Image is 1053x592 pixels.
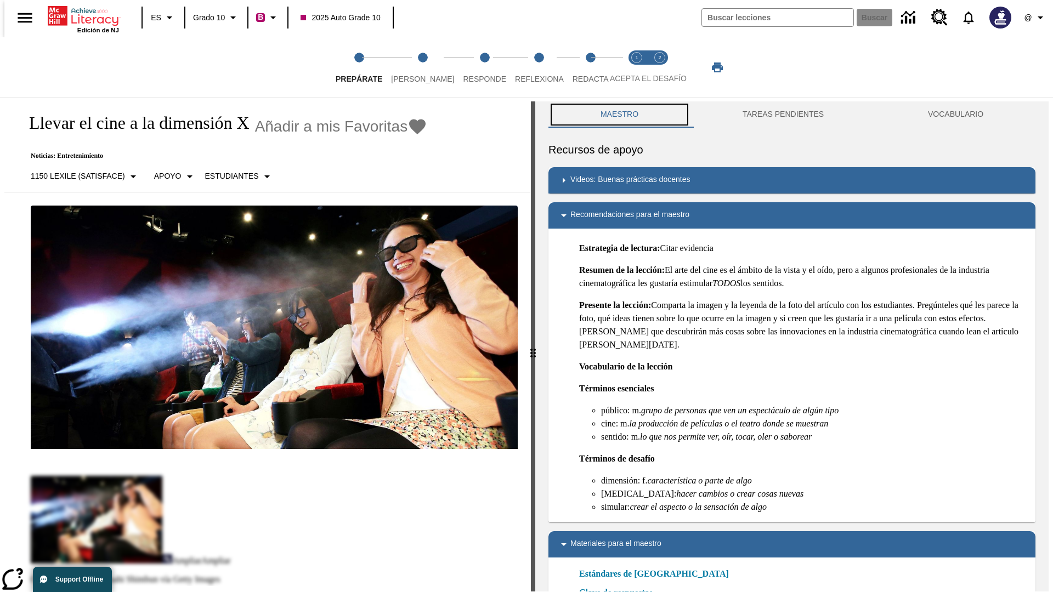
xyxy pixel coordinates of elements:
[150,167,201,186] button: Tipo de apoyo, Apoyo
[548,167,1035,193] div: Videos: Buenas prácticas docentes
[579,299,1027,351] p: Comparta la imagen y la leyenda de la foto del artículo con los estudiantes. Pregúnteles qué les ...
[1018,8,1053,27] button: Perfil/Configuración
[151,12,161,24] span: ES
[258,10,263,24] span: B
[983,3,1018,32] button: Escoja un nuevo avatar
[193,12,225,24] span: Grado 10
[630,419,829,428] em: la producción de películas o el teatro donde se muestran
[579,264,1027,290] p: El arte del cine es el ámbito de la vista y el oído, pero a algunos profesionales de la industria...
[579,362,673,371] strong: Vocabulario de la lección
[31,170,125,182] p: 1150 Lexile (Satisface)
[31,206,518,449] img: El panel situado frente a los asientos rocía con agua nebulizada al feliz público en un cine equi...
[601,500,1027,514] li: simular:
[18,152,427,160] p: Noticias: Entretenimiento
[255,117,428,136] button: Añadir a mis Favoritas - Llevar el cine a la dimensión X
[712,278,740,288] em: TODOS
[18,113,250,133] h1: Llevar el cine a la dimensión X
[579,567,735,580] a: Estándares de [GEOGRAPHIC_DATA]
[601,417,1027,430] li: cine: m.
[573,75,609,83] span: Redacta
[658,55,661,60] text: 2
[570,209,689,222] p: Recomendaciones para el maestro
[55,576,103,583] span: Support Offline
[548,202,1035,229] div: Recomendaciones para el maestro
[4,101,531,586] div: reading
[610,74,687,83] span: ACEPTA EL DESAFÍO
[601,474,1027,487] li: dimensión: f.
[876,101,1035,128] button: VOCABULARIO
[33,567,112,592] button: Support Offline
[252,8,284,27] button: Boost El color de la clase es rojo violeta. Cambiar el color de la clase.
[621,37,653,98] button: Acepta el desafío lee step 1 of 2
[189,8,244,27] button: Grado: Grado 10, Elige un grado
[531,101,535,591] div: Pulsa la tecla de intro o la barra espaciadora y luego presiona las flechas de derecha e izquierd...
[201,167,278,186] button: Seleccionar estudiante
[647,476,751,485] em: característica o parte de algo
[564,37,618,98] button: Redacta step 5 of 5
[463,75,506,83] span: Responde
[548,101,690,128] button: Maestro
[601,487,1027,500] li: [MEDICAL_DATA]:
[635,55,638,60] text: 1
[640,432,812,441] em: lo que nos permite ver, oír, tocar, oler o saborear
[535,101,1049,591] div: activity
[648,300,651,310] strong: :
[1024,12,1032,24] span: @
[77,27,119,33] span: Edición de NJ
[327,37,391,98] button: Prepárate step 1 of 5
[579,243,660,253] strong: Estrategia de lectura:
[548,101,1035,128] div: Instructional Panel Tabs
[255,118,408,135] span: Añadir a mis Favoritas
[154,170,182,182] p: Apoyo
[702,9,853,26] input: Buscar campo
[954,3,983,32] a: Notificaciones
[676,489,803,498] em: hacer cambios o crear cosas nuevas
[454,37,515,98] button: Responde step 3 of 5
[630,502,767,511] em: crear el aspecto o la sensación de algo
[601,430,1027,443] li: sentido: m.
[506,37,573,98] button: Reflexiona step 4 of 5
[601,404,1027,417] li: público: m.
[579,384,654,393] strong: Términos esenciales
[989,7,1011,29] img: Avatar
[644,37,676,98] button: Acepta el desafío contesta step 2 of 2
[579,300,648,310] strong: Presente la lección
[579,242,1027,255] p: Citar evidencia
[48,4,119,33] div: Portada
[925,3,954,32] a: Centro de recursos, Se abrirá en una pestaña nueva.
[548,141,1035,158] h6: Recursos de apoyo
[336,75,382,83] span: Prepárate
[700,58,735,77] button: Imprimir
[9,2,41,34] button: Abrir el menú lateral
[205,170,259,182] p: Estudiantes
[146,8,181,27] button: Lenguaje: ES, Selecciona un idioma
[301,12,380,24] span: 2025 Auto Grade 10
[515,75,564,83] span: Reflexiona
[570,538,661,551] p: Materiales para el maestro
[641,406,839,415] em: grupo de personas que ven un espectáculo de algún tipo
[579,454,655,463] strong: Términos de desafío
[391,75,454,83] span: [PERSON_NAME]
[579,265,665,275] strong: Resumen de la lección:
[895,3,925,33] a: Centro de información
[26,167,144,186] button: Seleccione Lexile, 1150 Lexile (Satisface)
[570,174,690,187] p: Videos: Buenas prácticas docentes
[548,531,1035,557] div: Materiales para el maestro
[382,37,463,98] button: Lee step 2 of 5
[690,101,876,128] button: TAREAS PENDIENTES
